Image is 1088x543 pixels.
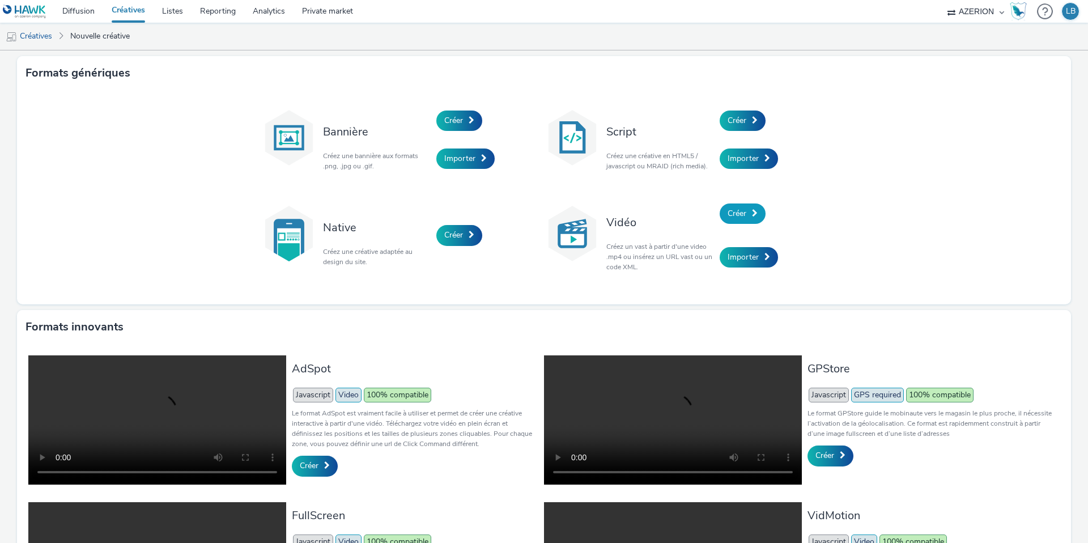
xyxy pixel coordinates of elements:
[720,111,766,131] a: Créer
[728,153,759,164] span: Importer
[720,203,766,224] a: Créer
[544,109,601,166] img: code.svg
[292,408,538,449] p: Le format AdSpot est vraiment facile à utiliser et permet de créer une créative interactive à par...
[444,230,463,240] span: Créer
[25,65,130,82] h3: Formats génériques
[436,149,495,169] a: Importer
[261,109,317,166] img: banner.svg
[436,225,482,245] a: Créer
[606,124,714,139] h3: Script
[720,149,778,169] a: Importer
[364,388,431,402] span: 100% compatible
[323,247,431,267] p: Créez une créative adaptée au design du site.
[323,151,431,171] p: Créez une bannière aux formats .png, .jpg ou .gif.
[728,115,746,126] span: Créer
[606,241,714,272] p: Créez un vast à partir d'une video .mp4 ou insérez un URL vast ou un code XML.
[6,31,17,43] img: mobile
[436,111,482,131] a: Créer
[606,215,714,230] h3: Vidéo
[3,5,46,19] img: undefined Logo
[292,508,538,523] h3: FullScreen
[807,361,1054,376] h3: GPStore
[851,388,904,402] span: GPS required
[807,408,1054,439] p: Le format GPStore guide le mobinaute vers le magasin le plus proche, il nécessite l’activation de...
[335,388,362,402] span: Video
[300,460,318,471] span: Créer
[728,252,759,262] span: Importer
[807,508,1054,523] h3: VidMotion
[444,115,463,126] span: Créer
[606,151,714,171] p: Créez une créative en HTML5 / javascript ou MRAID (rich media).
[323,124,431,139] h3: Bannière
[807,446,853,466] a: Créer
[292,361,538,376] h3: AdSpot
[65,23,135,50] a: Nouvelle créative
[323,220,431,235] h3: Native
[1066,3,1076,20] div: LB
[261,205,317,262] img: native.svg
[728,208,746,219] span: Créer
[444,153,475,164] span: Importer
[292,456,338,476] a: Créer
[1010,2,1031,20] a: Hawk Academy
[720,247,778,268] a: Importer
[809,388,849,402] span: Javascript
[544,205,601,262] img: video.svg
[906,388,974,402] span: 100% compatible
[293,388,333,402] span: Javascript
[815,450,834,461] span: Créer
[25,319,124,336] h3: Formats innovants
[1010,2,1027,20] img: Hawk Academy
